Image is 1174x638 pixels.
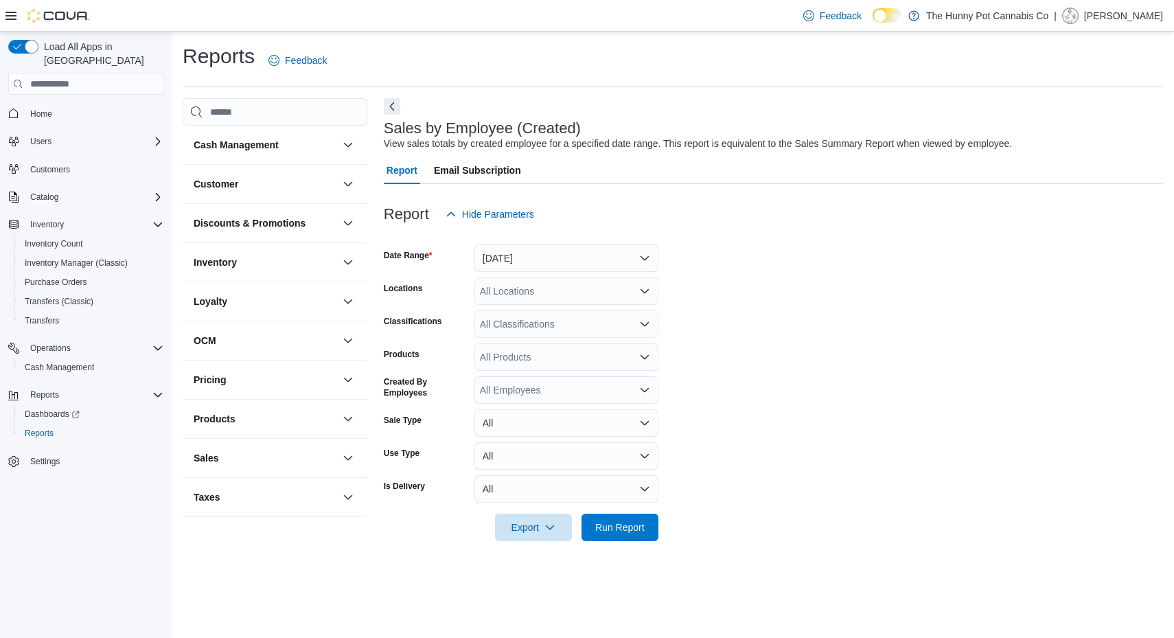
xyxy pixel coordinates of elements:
button: Sales [340,450,356,466]
a: Feedback [263,47,332,74]
a: Transfers (Classic) [19,293,99,310]
span: Purchase Orders [19,274,163,290]
button: Users [3,132,169,151]
h3: Sales [194,451,219,465]
span: Dashboards [19,406,163,422]
button: Next [384,98,400,115]
button: Customer [194,177,337,191]
span: Home [25,104,163,122]
a: Cash Management [19,359,100,376]
button: Catalog [3,187,169,207]
input: Dark Mode [873,8,901,23]
span: Catalog [25,189,163,205]
button: Discounts & Promotions [194,216,337,230]
label: Products [384,349,419,360]
button: Settings [3,451,169,471]
span: Email Subscription [434,157,521,184]
button: Pricing [194,373,337,387]
button: Operations [3,339,169,358]
span: Settings [30,456,60,467]
span: Reports [30,389,59,400]
span: Transfers [19,312,163,329]
button: Taxes [194,490,337,504]
h3: Products [194,412,235,426]
button: Users [25,133,57,150]
span: Inventory [25,216,163,233]
a: Purchase Orders [19,274,93,290]
button: Pricing [340,372,356,388]
span: Purchase Orders [25,277,87,288]
span: Users [30,136,51,147]
p: [PERSON_NAME] [1084,8,1163,24]
span: Settings [25,453,163,470]
button: Inventory Count [14,234,169,253]
button: All [474,475,658,503]
span: Customers [30,164,70,175]
button: Inventory [194,255,337,269]
span: Inventory [30,219,64,230]
nav: Complex example [8,98,163,507]
a: Customers [25,161,76,178]
button: [DATE] [474,244,658,272]
button: Catalog [25,189,64,205]
h3: Pricing [194,373,226,387]
button: All [474,409,658,437]
p: | [1054,8,1057,24]
a: Inventory Count [19,236,89,252]
a: Inventory Manager (Classic) [19,255,133,271]
h3: Report [384,206,429,223]
label: Sale Type [384,415,422,426]
h3: Sales by Employee (Created) [384,120,581,137]
h3: Loyalty [194,295,227,308]
a: Feedback [798,2,867,30]
label: Classifications [384,316,442,327]
span: Export [503,514,564,541]
button: Loyalty [340,293,356,310]
button: Inventory [25,216,69,233]
label: Date Range [384,250,433,261]
span: Customers [25,161,163,178]
span: Transfers (Classic) [25,296,93,307]
button: Discounts & Promotions [340,215,356,231]
label: Created By Employees [384,376,469,398]
button: Sales [194,451,337,465]
button: Open list of options [639,385,650,396]
span: Transfers (Classic) [19,293,163,310]
button: Transfers (Classic) [14,292,169,311]
a: Transfers [19,312,65,329]
span: Feedback [285,54,327,67]
h3: OCM [194,334,216,348]
a: Settings [25,453,65,470]
button: Inventory [3,215,169,234]
button: OCM [194,334,337,348]
span: Transfers [25,315,59,326]
span: Inventory Count [25,238,83,249]
span: Inventory Count [19,236,163,252]
button: Cash Management [194,138,337,152]
span: Users [25,133,163,150]
span: Dashboards [25,409,80,420]
button: Customer [340,176,356,192]
img: Cova [27,9,89,23]
button: Taxes [340,489,356,505]
button: Reports [3,385,169,405]
button: Operations [25,340,76,356]
span: Hide Parameters [462,207,534,221]
button: Products [340,411,356,427]
h3: Taxes [194,490,220,504]
button: Run Report [582,514,658,541]
button: Products [194,412,337,426]
button: Purchase Orders [14,273,169,292]
span: Reports [19,425,163,442]
label: Locations [384,283,423,294]
span: Report [387,157,417,184]
button: Inventory Manager (Classic) [14,253,169,273]
h3: Inventory [194,255,237,269]
button: Cash Management [340,137,356,153]
a: Dashboards [19,406,85,422]
a: Reports [19,425,59,442]
span: Cash Management [25,362,94,373]
span: Inventory Manager (Classic) [25,258,128,269]
span: Load All Apps in [GEOGRAPHIC_DATA] [38,40,163,67]
button: Inventory [340,254,356,271]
